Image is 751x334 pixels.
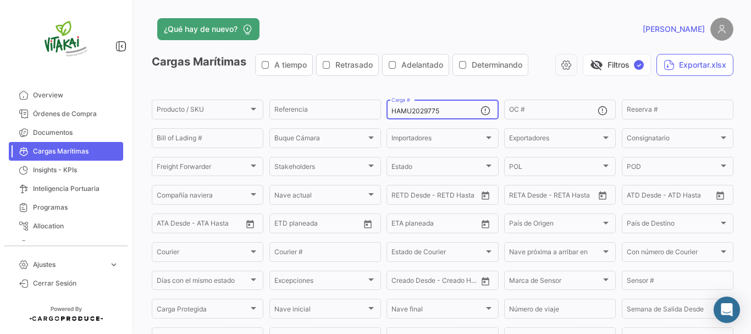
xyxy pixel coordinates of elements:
[477,273,494,289] button: Open calendar
[157,250,249,258] span: Courier
[391,307,483,315] span: Nave final
[38,13,93,68] img: vitakai.png
[198,221,239,229] input: ATA Hasta
[383,54,449,75] button: Adelantado
[627,307,719,315] span: Semana de Salida Desde
[164,24,238,35] span: ¿Qué hay de nuevo?
[157,221,190,229] input: ATA Desde
[391,165,483,172] span: Estado
[472,59,522,70] span: Determinando
[33,128,119,138] span: Documentos
[33,202,119,212] span: Programas
[509,221,601,229] span: País de Origen
[509,165,601,172] span: POL
[157,278,249,286] span: Días con el mismo estado
[627,250,719,258] span: Con número de Courier
[274,136,366,144] span: Buque Cámara
[157,165,249,172] span: Freight Forwarder
[391,250,483,258] span: Estado de Courier
[537,193,577,200] input: Hasta
[712,187,728,204] button: Open calendar
[509,250,601,258] span: Nave próxima a arribar en
[477,216,494,232] button: Open calendar
[419,221,460,229] input: Hasta
[477,187,494,204] button: Open calendar
[9,236,123,254] a: Courier
[634,60,644,70] span: ✓
[714,297,740,323] div: Abrir Intercom Messenger
[583,54,651,76] button: visibility_offFiltros✓
[33,90,119,100] span: Overview
[627,136,719,144] span: Consignatario
[627,221,719,229] span: País de Destino
[9,217,123,236] a: Allocation
[33,240,119,250] span: Courier
[437,278,477,286] input: Creado Hasta
[317,54,378,75] button: Retrasado
[33,221,119,231] span: Allocation
[242,216,258,232] button: Open calendar
[274,278,366,286] span: Excepciones
[33,260,104,270] span: Ajustes
[33,278,119,288] span: Cerrar Sesión
[33,146,119,156] span: Cargas Marítimas
[302,221,343,229] input: Hasta
[274,59,307,70] span: A tiempo
[157,18,259,40] button: ¿Qué hay de nuevo?
[391,278,429,286] input: Creado Desde
[157,193,249,200] span: Compañía naviera
[590,58,603,72] span: visibility_off
[594,187,611,204] button: Open calendar
[656,54,733,76] button: Exportar.xlsx
[643,24,705,35] span: [PERSON_NAME]
[9,105,123,123] a: Órdenes de Compra
[9,123,123,142] a: Documentos
[256,54,312,75] button: A tiempo
[391,136,483,144] span: Importadores
[627,193,661,200] input: ATD Desde
[33,109,119,119] span: Órdenes de Compra
[274,193,366,200] span: Nave actual
[335,59,373,70] span: Retrasado
[509,136,601,144] span: Exportadores
[391,221,411,229] input: Desde
[669,193,710,200] input: ATD Hasta
[274,221,294,229] input: Desde
[274,165,366,172] span: Stakeholders
[33,165,119,175] span: Insights - KPIs
[9,198,123,217] a: Programas
[9,86,123,105] a: Overview
[33,184,119,194] span: Inteligencia Portuaria
[419,193,460,200] input: Hasta
[627,165,719,172] span: POD
[360,216,376,232] button: Open calendar
[9,161,123,179] a: Insights - KPIs
[274,307,366,315] span: Nave inicial
[109,260,119,270] span: expand_more
[401,59,443,70] span: Adelantado
[710,18,733,41] img: placeholder-user.png
[9,142,123,161] a: Cargas Marítimas
[509,278,601,286] span: Marca de Sensor
[453,54,528,75] button: Determinando
[391,193,411,200] input: Desde
[9,179,123,198] a: Inteligencia Portuaria
[157,107,249,115] span: Producto / SKU
[152,54,532,76] h3: Cargas Marítimas
[157,307,249,315] span: Carga Protegida
[509,193,529,200] input: Desde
